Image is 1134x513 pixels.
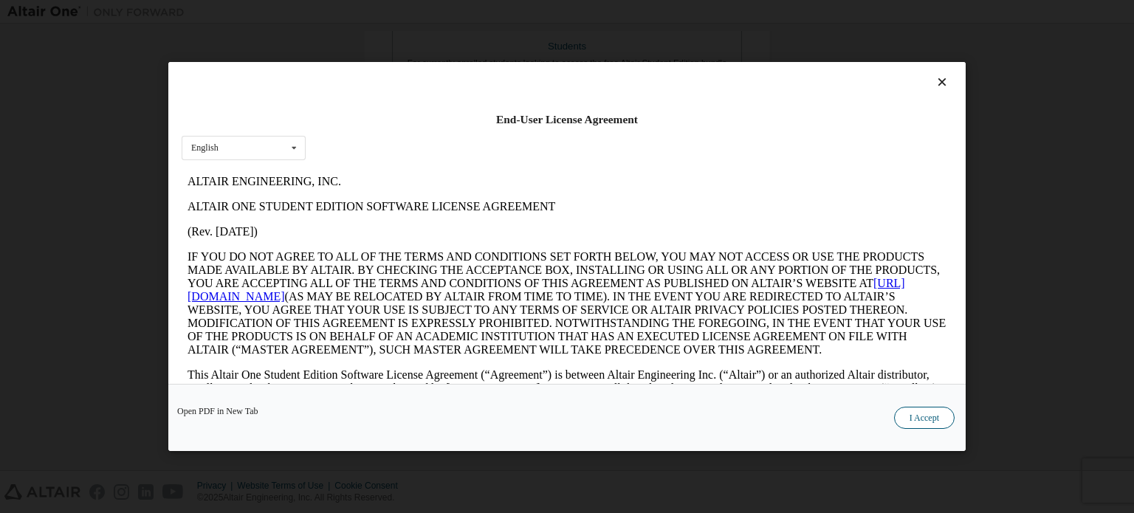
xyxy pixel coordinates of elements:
[182,112,952,127] div: End-User License Agreement
[6,56,765,69] p: (Rev. [DATE])
[6,81,765,187] p: IF YOU DO NOT AGREE TO ALL OF THE TERMS AND CONDITIONS SET FORTH BELOW, YOU MAY NOT ACCESS OR USE...
[6,31,765,44] p: ALTAIR ONE STUDENT EDITION SOFTWARE LICENSE AGREEMENT
[894,407,955,429] button: I Accept
[191,143,219,152] div: English
[6,108,724,134] a: [URL][DOMAIN_NAME]
[177,407,258,416] a: Open PDF in New Tab
[6,6,765,19] p: ALTAIR ENGINEERING, INC.
[6,199,765,266] p: This Altair One Student Edition Software License Agreement (“Agreement”) is between Altair Engine...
